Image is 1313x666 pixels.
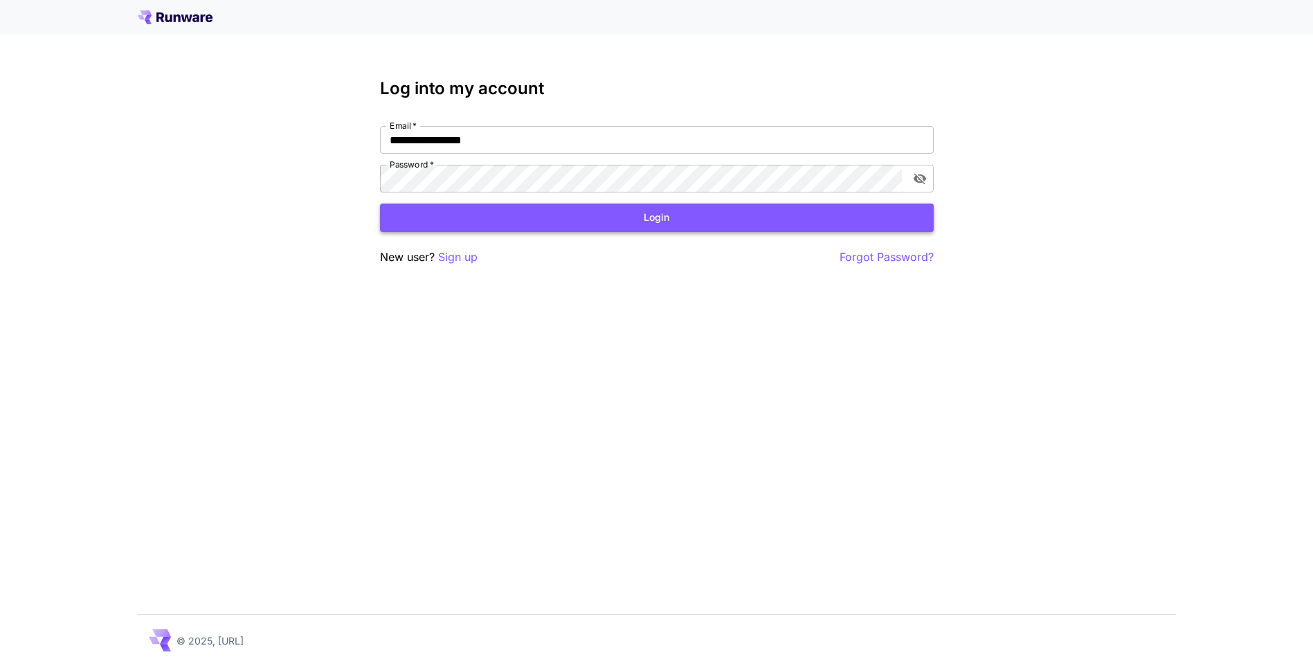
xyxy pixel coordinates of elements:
button: Sign up [438,249,478,266]
button: Forgot Password? [840,249,934,266]
h3: Log into my account [380,79,934,98]
button: toggle password visibility [907,166,932,191]
p: New user? [380,249,478,266]
button: Login [380,204,934,232]
label: Password [390,159,434,170]
p: © 2025, [URL] [176,633,244,648]
label: Email [390,120,417,132]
